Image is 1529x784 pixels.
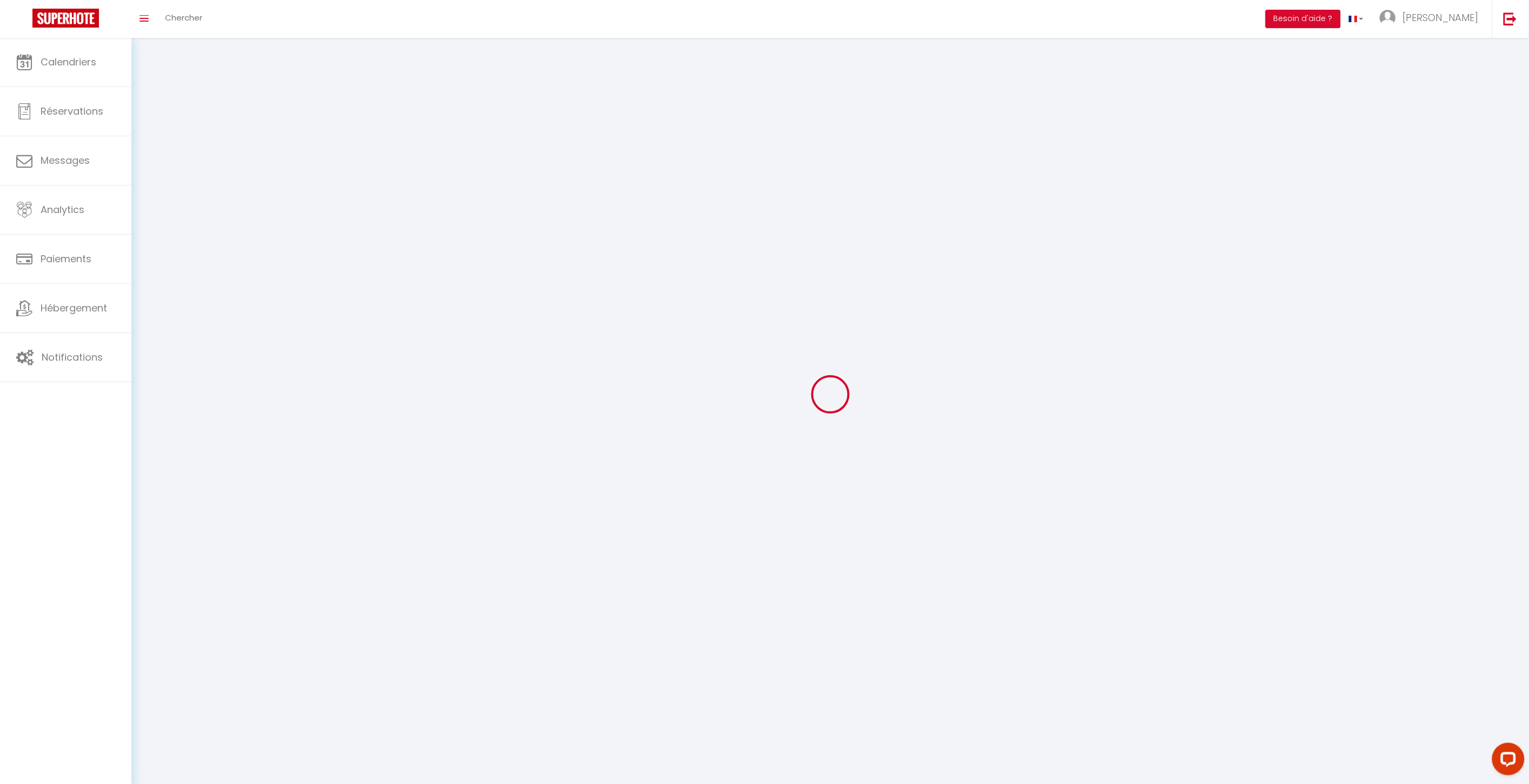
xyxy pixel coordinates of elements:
[41,104,103,118] span: Réservations
[1380,10,1396,26] img: ...
[32,9,99,28] img: Super Booking
[165,12,202,23] span: Chercher
[1504,12,1517,25] img: logout
[41,203,84,216] span: Analytics
[41,55,96,69] span: Calendriers
[42,350,103,364] span: Notifications
[41,154,90,167] span: Messages
[41,301,107,315] span: Hébergement
[1403,11,1479,24] span: [PERSON_NAME]
[41,252,91,265] span: Paiements
[1484,739,1529,784] iframe: LiveChat chat widget
[1266,10,1341,28] button: Besoin d'aide ?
